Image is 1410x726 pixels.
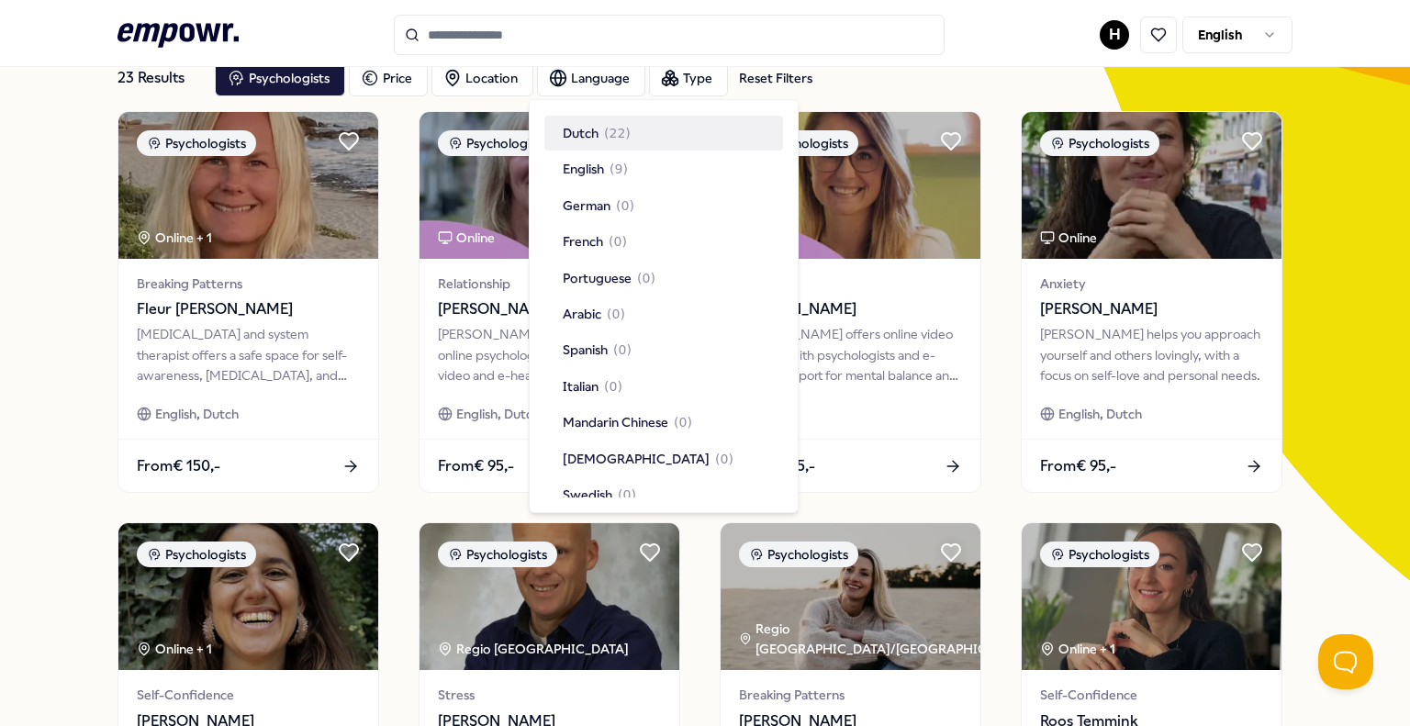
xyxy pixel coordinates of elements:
input: Search for products, categories or subcategories [394,15,945,55]
span: German [563,195,610,216]
span: [PERSON_NAME] [438,297,661,321]
span: Stress [438,685,661,705]
div: [PERSON_NAME] offers accessible online psychological care through video and e-health modules, foc... [438,324,661,385]
div: Online [1040,228,1097,248]
span: Dutch [563,123,599,143]
div: Online + 1 [1040,639,1115,659]
span: Arabic [563,304,601,324]
span: Mandarin Chinese [563,412,668,432]
button: Psychologists [215,60,345,96]
div: [PERSON_NAME] offers online video sessions with psychologists and e-health support for mental bal... [739,324,962,385]
span: ( 0 ) [609,231,627,251]
span: ( 0 ) [613,340,632,360]
div: Reset Filters [739,68,812,88]
span: Self-Confidence [137,685,360,705]
div: Online + 1 [137,228,212,248]
div: Psychologists [739,130,858,156]
a: package imagePsychologistsOnlineAnxiety[PERSON_NAME][PERSON_NAME] helps you approach yourself and... [1021,111,1282,493]
span: Burn-out [739,274,962,294]
button: Language [537,60,645,96]
span: Fleur [PERSON_NAME] [137,297,360,321]
span: Italian [563,376,599,397]
span: ( 0 ) [637,268,655,288]
div: Psychologists [438,542,557,567]
div: Psychologists [137,542,256,567]
button: H [1100,20,1129,50]
span: Relationship [438,274,661,294]
span: Breaking Patterns [739,685,962,705]
span: From € 150,- [137,454,220,478]
div: Online + 1 [137,639,212,659]
span: ( 0 ) [607,304,625,324]
div: [PERSON_NAME] helps you approach yourself and others lovingly, with a focus on self-love and pers... [1040,324,1263,385]
div: Online [438,228,495,248]
span: Spanish [563,340,608,360]
span: Anxiety [1040,274,1263,294]
span: French [563,231,603,251]
span: Self-Confidence [1040,685,1263,705]
span: Portuguese [563,268,632,288]
span: ( 9 ) [610,159,628,179]
span: English, Dutch [1058,404,1142,424]
div: Psychologists [1040,542,1159,567]
div: Psychologists [137,130,256,156]
img: package image [420,112,679,259]
button: Location [431,60,533,96]
span: [PERSON_NAME] [739,297,962,321]
a: package imagePsychologistsOnlineRelationship[PERSON_NAME][PERSON_NAME] offers accessible online p... [419,111,680,493]
span: ( 0 ) [618,485,636,505]
img: package image [118,523,378,670]
img: package image [1022,523,1281,670]
span: Breaking Patterns [137,274,360,294]
div: 23 Results [117,60,200,96]
iframe: Help Scout Beacon - Open [1318,634,1373,689]
img: package image [721,523,980,670]
a: package imagePsychologistsOnlineBurn-out[PERSON_NAME][PERSON_NAME] offers online video sessions w... [720,111,981,493]
div: Regio [GEOGRAPHIC_DATA]/[GEOGRAPHIC_DATA] [739,619,1035,660]
div: Psychologists [739,542,858,567]
span: From € 95,- [1040,454,1116,478]
span: From € 95,- [438,454,514,478]
span: [DEMOGRAPHIC_DATA] [563,449,710,469]
a: package imagePsychologistsOnline + 1Breaking PatternsFleur [PERSON_NAME][MEDICAL_DATA] and system... [117,111,379,493]
span: ( 0 ) [715,449,733,469]
span: [PERSON_NAME] [1040,297,1263,321]
span: English [563,159,604,179]
span: ( 0 ) [616,195,634,216]
img: package image [721,112,980,259]
div: Regio [GEOGRAPHIC_DATA] [438,639,632,659]
button: Type [649,60,728,96]
span: ( 0 ) [604,376,622,397]
span: Swedish [563,485,612,505]
span: ( 0 ) [674,412,692,432]
img: package image [1022,112,1281,259]
span: English, Dutch [456,404,540,424]
img: package image [420,523,679,670]
div: [MEDICAL_DATA] and system therapist offers a safe space for self-awareness, [MEDICAL_DATA], and m... [137,324,360,385]
img: package image [118,112,378,259]
div: Psychologists [1040,130,1159,156]
div: Suggestions [544,115,783,497]
div: Psychologists [438,130,557,156]
span: English, Dutch [155,404,239,424]
button: Price [349,60,428,96]
span: ( 22 ) [604,123,631,143]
